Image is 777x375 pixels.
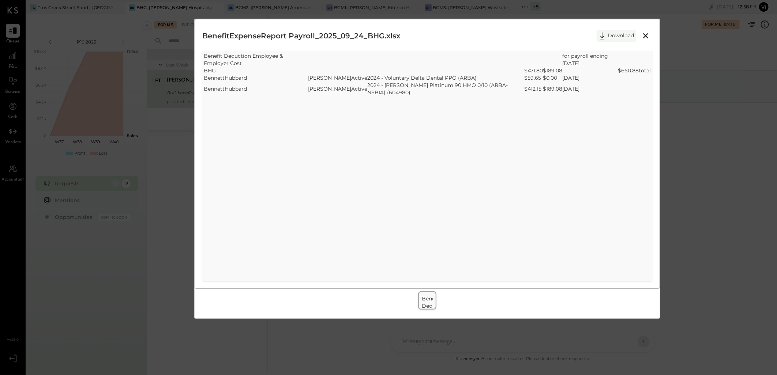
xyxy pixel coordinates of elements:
td: $59.65 [525,74,543,82]
td: 2024 - [PERSON_NAME] Platinum 90 HMO 0/10 (ARBA-NSBIA) (604980) [368,82,525,96]
td: BHG [204,67,308,74]
td: [PERSON_NAME] [308,74,352,82]
td: [PERSON_NAME] [308,82,352,96]
td: Active [352,82,368,96]
td: $412.15 [525,82,543,96]
td: Benefit Deduction Employee & Employer Cost [422,295,465,324]
h2: BenefitExpenseReport Payroll_2025_09_24_BHG.xlsx [202,27,400,45]
td: [DATE] [563,74,618,82]
td: Active [352,74,368,82]
td: for payroll ending [DATE] [563,52,618,67]
td: total [639,67,651,74]
td: $189.08 [543,67,563,74]
td: Benefit Deduction Employee & Employer Cost [204,52,308,67]
td: 2024 - Voluntary Delta Dental PPO (ARBA) [368,74,525,82]
td: $660.88 [618,67,639,74]
button: Download [597,30,636,42]
td: BennettHubbard [204,74,308,82]
td: BennettHubbard [204,82,308,96]
td: [DATE] [563,82,618,96]
td: $0.00 [543,74,563,82]
td: $471.80 [525,67,543,74]
td: $189.08 [543,82,563,96]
